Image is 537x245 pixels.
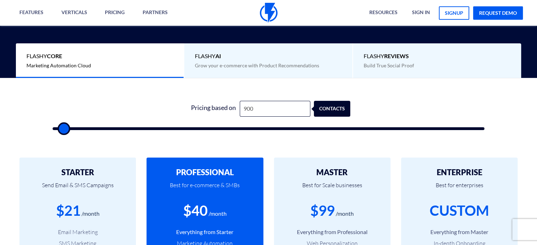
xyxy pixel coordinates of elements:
a: signup [439,6,469,20]
h2: STARTER [30,168,125,177]
span: Build True Social Proof [364,62,414,68]
span: Flashy [195,52,341,60]
h2: PROFESSIONAL [157,168,252,177]
p: Best for Scale businesses [285,177,380,201]
div: CUSTOM [430,201,489,221]
span: Flashy [26,52,173,60]
div: Pricing based on [187,101,240,117]
p: Send Email & SMS Campaigns [30,177,125,201]
p: Best for e-commerce & SMBs [157,177,252,201]
span: Grow your e-commerce with Product Recommendations [195,62,319,68]
h2: ENTERPRISE [412,168,507,177]
h2: MASTER [285,168,380,177]
li: Everything from Master [412,228,507,236]
li: Everything from Starter [157,228,252,236]
b: AI [215,53,221,59]
div: /month [336,210,354,218]
div: /month [82,210,100,218]
span: Marketing Automation Cloud [26,62,91,68]
div: $21 [56,201,80,221]
li: Email Marketing [30,228,125,236]
b: Core [47,53,62,59]
b: REVIEWS [384,53,409,59]
span: Flashy [364,52,511,60]
div: /month [209,210,227,218]
p: Best for enterprises [412,177,507,201]
div: $40 [183,201,208,221]
div: contacts [317,101,354,117]
li: Everything from Professional [285,228,380,236]
a: request demo [473,6,523,20]
div: $99 [310,201,335,221]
